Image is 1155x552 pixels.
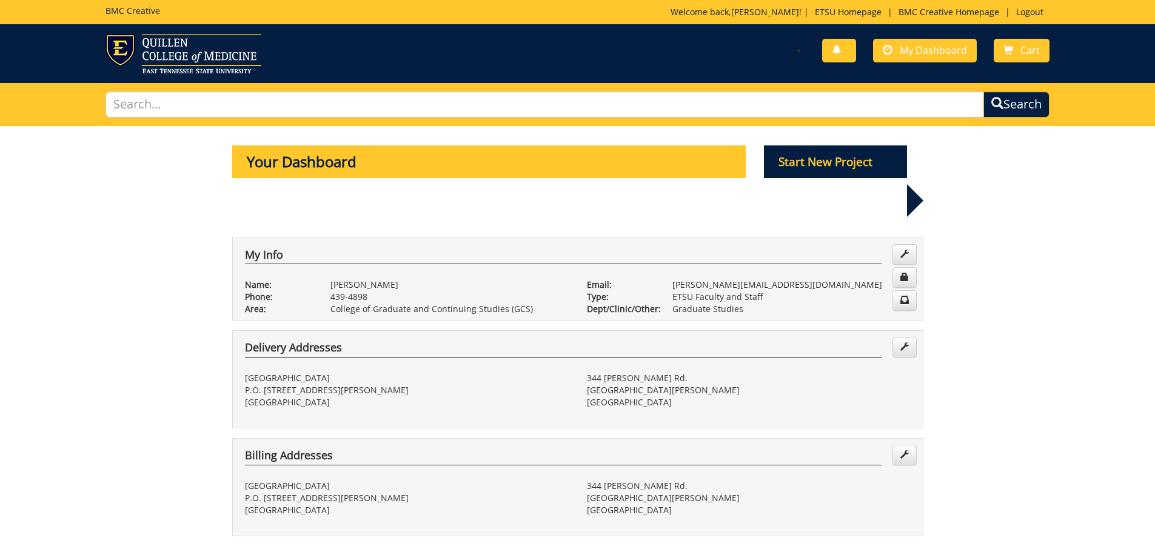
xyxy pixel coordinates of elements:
a: Change Communication Preferences [892,290,917,311]
a: ETSU Homepage [809,6,888,18]
a: Edit Addresses [892,337,917,357]
p: 344 [PERSON_NAME] Rd. [587,480,911,492]
a: Edit Info [892,244,917,265]
h5: BMC Creative [105,6,160,15]
a: Start New Project [764,157,907,168]
p: P.O. [STREET_ADDRESS][PERSON_NAME] [245,492,569,504]
p: Start New Project [764,145,907,178]
p: Phone: [245,291,312,303]
p: ETSU Faculty and Staff [672,291,911,303]
p: College of Graduate and Continuing Studies (GCS) [330,303,569,315]
p: Area: [245,303,312,315]
p: Name: [245,279,312,291]
a: My Dashboard [873,39,977,62]
a: Logout [1010,6,1050,18]
p: Email: [587,279,654,291]
p: Type: [587,291,654,303]
p: [PERSON_NAME][EMAIL_ADDRESS][DOMAIN_NAME] [672,279,911,291]
p: [GEOGRAPHIC_DATA] [245,504,569,516]
p: [GEOGRAPHIC_DATA] [245,480,569,492]
span: Cart [1020,44,1040,57]
h4: Billing Addresses [245,450,882,465]
h4: My Info [245,249,882,265]
p: [PERSON_NAME] [330,279,569,291]
p: Graduate Studies [672,303,911,315]
p: Welcome back, ! | | | [671,6,1050,18]
p: [GEOGRAPHIC_DATA] [587,504,911,516]
p: [GEOGRAPHIC_DATA][PERSON_NAME] [587,384,911,396]
a: Edit Addresses [892,445,917,465]
p: 344 [PERSON_NAME] Rd. [587,372,911,384]
a: Change Password [892,267,917,288]
p: P.O. [STREET_ADDRESS][PERSON_NAME] [245,384,569,396]
p: Dept/Clinic/Other: [587,303,654,315]
button: Search [983,91,1050,118]
a: [PERSON_NAME] [731,6,799,18]
h4: Delivery Addresses [245,342,882,357]
p: [GEOGRAPHIC_DATA][PERSON_NAME] [587,492,911,504]
p: [GEOGRAPHIC_DATA] [587,396,911,408]
img: ETSU logo [105,34,261,73]
p: Your Dashboard [232,145,746,178]
a: Cart [994,39,1050,62]
input: Search... [105,91,985,118]
a: BMC Creative Homepage [892,6,1005,18]
p: [GEOGRAPHIC_DATA] [245,396,569,408]
p: 439-4898 [330,291,569,303]
p: [GEOGRAPHIC_DATA] [245,372,569,384]
span: My Dashboard [900,44,967,57]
